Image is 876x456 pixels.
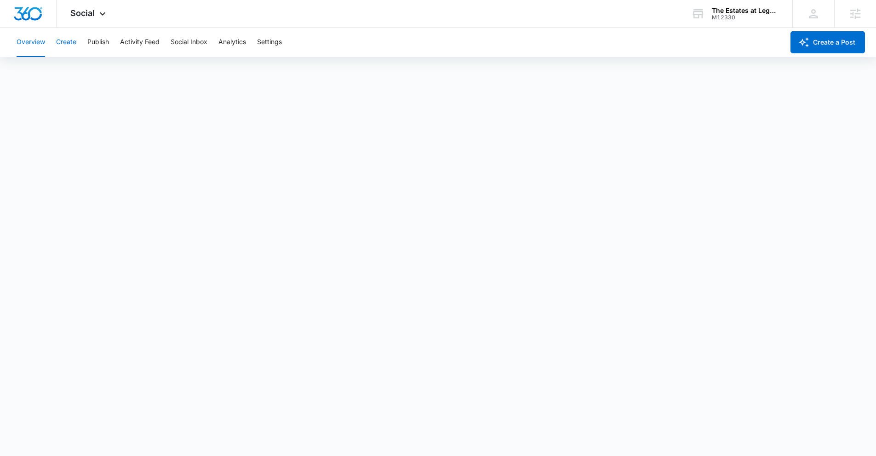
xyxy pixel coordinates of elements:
[712,14,779,21] div: account id
[17,28,45,57] button: Overview
[120,28,160,57] button: Activity Feed
[712,7,779,14] div: account name
[790,31,865,53] button: Create a Post
[218,28,246,57] button: Analytics
[70,8,95,18] span: Social
[257,28,282,57] button: Settings
[87,28,109,57] button: Publish
[171,28,207,57] button: Social Inbox
[56,28,76,57] button: Create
